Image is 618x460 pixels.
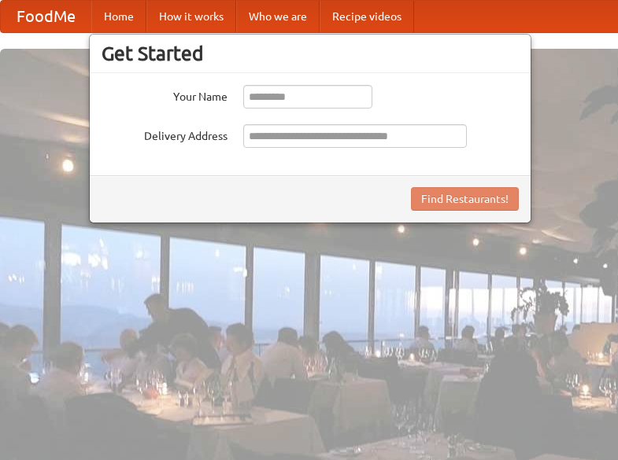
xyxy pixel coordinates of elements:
[91,1,146,32] a: Home
[411,187,519,211] button: Find Restaurants!
[146,1,236,32] a: How it works
[1,1,91,32] a: FoodMe
[102,85,228,105] label: Your Name
[320,1,414,32] a: Recipe videos
[102,42,519,65] h3: Get Started
[102,124,228,144] label: Delivery Address
[236,1,320,32] a: Who we are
